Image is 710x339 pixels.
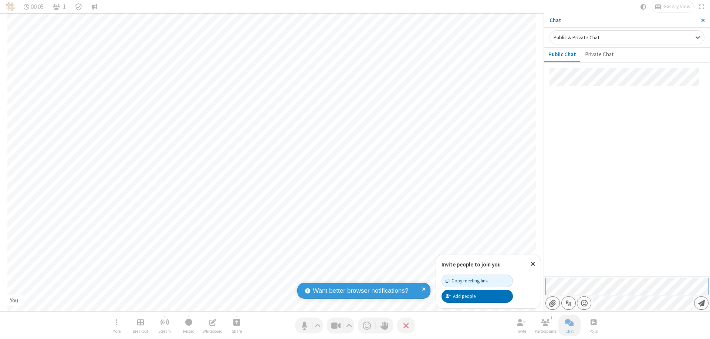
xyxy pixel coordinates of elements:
[153,315,176,336] button: Start streaming
[6,2,15,11] img: QA Selenium DO NOT DELETE OR CHANGE
[544,48,581,62] button: Public Chat
[565,329,574,333] span: Chat
[561,296,576,310] button: Show formatting
[133,329,148,333] span: Breakout
[582,315,605,336] button: Open poll
[517,329,526,333] span: Invite
[232,329,242,333] span: Share
[344,318,354,333] button: Video setting
[550,16,696,25] p: Chat
[31,3,44,10] span: 00:05
[72,1,86,12] div: Meeting details Encryption enabled
[183,329,195,333] span: Record
[63,3,66,10] span: 1
[694,296,709,310] button: Send message
[203,329,223,333] span: Whiteboard
[442,261,501,268] label: Invite people to join you
[548,315,555,321] div: 1
[535,329,557,333] span: Participants
[442,290,513,302] button: Add people
[397,318,415,333] button: End or leave meeting
[638,1,649,12] button: Using system theme
[202,315,224,336] button: Open shared whiteboard
[112,329,121,333] span: More
[554,34,599,41] span: Public & Private Chat
[295,318,323,333] button: Mute (⌘+Shift+A)
[663,4,690,10] span: Gallery view
[313,286,408,296] span: Want better browser notifications?
[534,315,557,336] button: Open participant list
[696,1,707,12] button: Fullscreen
[581,48,618,62] button: Private Chat
[696,13,710,27] button: Close sidebar
[652,1,693,12] button: Change layout
[358,318,376,333] button: Send a reaction
[313,318,323,333] button: Audio settings
[177,315,200,336] button: Start recording
[525,255,541,273] button: Close popover
[589,329,598,333] span: Polls
[88,1,100,12] button: Conversation
[376,318,393,333] button: Raise hand
[129,315,152,336] button: Manage Breakout Rooms
[558,315,581,336] button: Close chat
[158,329,171,333] span: Stream
[327,318,354,333] button: Stop video (⌘+Shift+V)
[7,296,21,305] div: You
[510,315,532,336] button: Invite participants (⌘+Shift+I)
[21,1,47,12] div: Timer
[105,315,128,336] button: Open menu
[442,275,513,287] button: Copy meeting link
[226,315,248,336] button: Start sharing
[50,1,69,12] button: Open participant list
[577,296,591,310] button: Open menu
[446,277,488,284] div: Copy meeting link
